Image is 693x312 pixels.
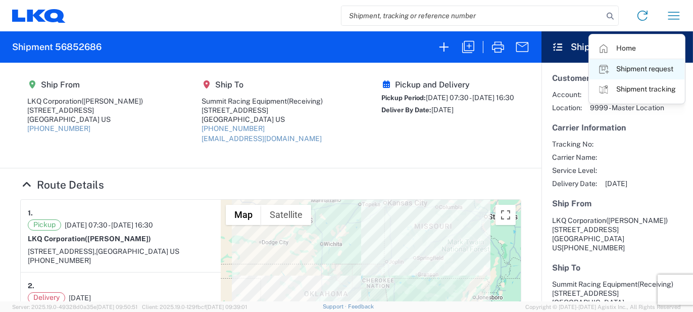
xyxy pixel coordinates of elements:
[27,106,143,115] div: [STREET_ADDRESS]
[348,303,374,309] a: Feedback
[381,94,426,102] span: Pickup Period:
[28,219,61,231] span: Pickup
[605,179,627,188] span: [DATE]
[323,303,348,309] a: Support
[496,205,516,225] button: Toggle fullscreen view
[28,207,33,219] strong: 1.
[27,97,143,106] div: LKQ Corporation
[381,106,431,114] span: Deliver By Date:
[552,226,619,234] span: [STREET_ADDRESS]
[28,256,214,265] div: [PHONE_NUMBER]
[541,31,693,63] header: Shipment Overview
[590,103,664,112] span: 9999 - Master Location
[20,179,104,191] a: Hide Details
[637,280,673,288] span: (Receiving)
[552,140,597,149] span: Tracking No:
[589,38,684,59] a: Home
[96,304,137,310] span: [DATE] 09:50:51
[202,124,265,132] a: [PHONE_NUMBER]
[426,94,514,102] span: [DATE] 07:30 - [DATE] 16:30
[552,73,682,83] h5: Customer Information
[261,205,311,225] button: Show satellite imagery
[202,80,323,90] h5: Ship To
[202,135,322,143] a: [EMAIL_ADDRESS][DOMAIN_NAME]
[552,123,682,132] h5: Carrier Information
[69,293,91,302] span: [DATE]
[341,6,603,25] input: Shipment, tracking or reference number
[202,97,323,106] div: Summit Racing Equipment
[206,304,247,310] span: [DATE] 09:39:01
[202,106,323,115] div: [STREET_ADDRESS]
[562,244,625,252] span: [PHONE_NUMBER]
[552,166,597,175] span: Service Level:
[85,235,151,243] span: ([PERSON_NAME])
[552,216,682,252] address: [GEOGRAPHIC_DATA] US
[552,103,582,112] span: Location:
[12,304,137,310] span: Server: 2025.19.0-49328d0a35e
[552,199,682,208] h5: Ship From
[381,80,514,90] h5: Pickup and Delivery
[589,59,684,79] a: Shipment request
[27,115,143,124] div: [GEOGRAPHIC_DATA] US
[589,79,684,100] a: Shipment tracking
[606,216,668,225] span: ([PERSON_NAME])
[552,280,673,297] span: Summit Racing Equipment [STREET_ADDRESS]
[431,106,454,114] span: [DATE]
[287,97,323,105] span: (Receiving)
[28,235,151,243] strong: LKQ Corporation
[552,216,606,225] span: LKQ Corporation
[552,153,597,162] span: Carrier Name:
[525,302,681,311] span: Copyright © [DATE]-[DATE] Agistix Inc., All Rights Reserved
[28,247,96,255] span: [STREET_ADDRESS],
[142,304,247,310] span: Client: 2025.19.0-129fbcf
[65,220,153,230] span: [DATE] 07:30 - [DATE] 16:30
[12,41,102,53] h2: Shipment 56852686
[226,205,261,225] button: Show street map
[202,115,323,124] div: [GEOGRAPHIC_DATA] US
[27,80,143,90] h5: Ship From
[552,90,582,99] span: Account:
[96,247,179,255] span: [GEOGRAPHIC_DATA] US
[81,97,143,105] span: ([PERSON_NAME])
[552,263,682,273] h5: Ship To
[552,179,597,188] span: Delivery Date:
[28,280,34,292] strong: 2.
[28,292,65,303] span: Delivery
[27,124,90,132] a: [PHONE_NUMBER]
